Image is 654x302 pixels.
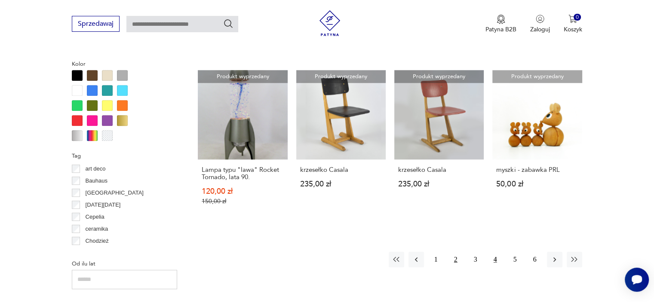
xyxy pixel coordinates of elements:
a: Produkt wyprzedanykrzesełko Casalakrzesełko Casala235,00 zł [394,70,484,222]
h3: myszki - zabawka PRL [496,166,578,174]
button: 6 [527,252,543,267]
p: Zaloguj [530,25,550,34]
p: Chodzież [86,236,109,246]
p: Kolor [72,59,177,69]
button: 2 [448,252,464,267]
p: Tag [72,151,177,161]
p: 150,00 zł [202,198,283,205]
p: 50,00 zł [496,180,578,188]
p: 120,00 zł [202,188,283,195]
a: Produkt wyprzedanyLampa typu "lawa" Rocket Tornado, lata 90.Lampa typu "lawa" Rocket Tornado, lat... [198,70,287,222]
button: Patyna B2B [485,15,516,34]
button: Szukaj [223,18,233,29]
p: ceramika [86,224,108,234]
button: Zaloguj [530,15,550,34]
a: Produkt wyprzedanymyszki - zabawka PRLmyszki - zabawka PRL50,00 zł [492,70,582,222]
a: Ikona medaluPatyna B2B [485,15,516,34]
p: art deco [86,164,106,174]
p: Koszyk [564,25,582,34]
h3: Lampa typu "lawa" Rocket Tornado, lata 90. [202,166,283,181]
img: Ikona medalu [497,15,505,24]
button: 5 [507,252,523,267]
p: [DATE][DATE] [86,200,121,210]
p: Cepelia [86,212,104,222]
p: Ćmielów [86,248,107,258]
p: 235,00 zł [398,180,480,188]
img: Ikonka użytkownika [536,15,544,23]
div: 0 [574,14,581,21]
button: Sprzedawaj [72,16,120,32]
button: 3 [468,252,483,267]
p: Od ilu lat [72,259,177,268]
button: 1 [428,252,444,267]
iframe: Smartsupp widget button [625,268,649,292]
button: 4 [488,252,503,267]
h3: krzesełko Casala [398,166,480,174]
p: Bauhaus [86,176,107,186]
a: Sprzedawaj [72,21,120,27]
a: Produkt wyprzedanykrzesełko Casalakrzesełko Casala235,00 zł [296,70,386,222]
p: 235,00 zł [300,180,382,188]
p: Patyna B2B [485,25,516,34]
button: 0Koszyk [564,15,582,34]
img: Patyna - sklep z meblami i dekoracjami vintage [317,10,343,36]
img: Ikona koszyka [568,15,577,23]
h3: krzesełko Casala [300,166,382,174]
p: [GEOGRAPHIC_DATA] [86,188,144,198]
